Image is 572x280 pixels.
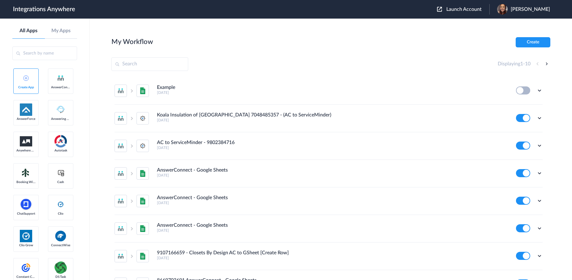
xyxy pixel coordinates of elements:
img: chatsupport-icon.svg [20,198,32,211]
h4: Displaying - [498,61,531,67]
h1: Integrations Anywhere [13,6,75,13]
span: Clio Grow [16,243,36,247]
span: 10 [525,61,531,66]
h5: [DATE] [157,146,508,150]
span: ConnectWise [51,243,70,247]
h5: [DATE] [157,118,508,122]
h4: Example [157,85,175,90]
span: AnswerForce [16,117,36,121]
img: head-shot.png [497,4,508,15]
img: answerconnect-logo.svg [57,74,64,82]
h5: [DATE] [157,228,508,233]
img: cash-logo.svg [57,169,65,177]
h4: 9107166659 - Closets By Design AC to GSheet [Create Row] [157,250,289,256]
span: 1 [520,61,523,66]
span: [PERSON_NAME] [511,7,550,12]
h4: Koala Insulation of [GEOGRAPHIC_DATA] 7048485357 - (AC to ServiceMinder) [157,112,331,118]
span: Constant Contact [16,275,36,279]
h5: [DATE] [157,173,508,177]
span: DS Task [51,275,70,279]
img: Setmore_Logo.svg [20,167,32,178]
img: distributedSource.png [54,261,67,274]
input: Search by name [12,46,77,60]
h4: AC to ServiceMinder - 9802384716 [157,140,235,146]
h5: [DATE] [157,201,508,205]
img: Answering_service.png [54,103,67,116]
span: Cash [51,180,70,184]
h4: AnswerConnect - Google Sheets [157,195,228,201]
span: AnswerConnect [51,85,70,89]
img: aww.png [20,136,32,147]
span: ChatSupport [16,212,36,216]
h4: AnswerConnect - Google Sheets [157,167,228,173]
span: Anywhere Works [16,149,36,152]
img: launch-acct-icon.svg [437,7,442,12]
span: Clio [51,212,70,216]
input: Search [111,57,188,71]
img: constant-contact.svg [20,261,32,274]
a: All Apps [12,28,45,34]
span: Create App [16,85,36,89]
img: autotask.png [54,135,67,147]
h2: My Workflow [111,38,153,46]
span: Autotask [51,149,70,152]
img: clio-logo.svg [57,201,64,208]
button: Create [516,37,550,47]
h5: [DATE] [157,256,508,260]
span: Launch Account [446,7,482,12]
img: af-app-logo.svg [20,103,32,116]
button: Launch Account [437,7,489,12]
span: Booking Widget [16,180,36,184]
img: Clio.jpg [20,230,32,242]
a: My Apps [45,28,77,34]
img: connectwise.png [54,230,67,242]
h5: [DATE] [157,90,508,95]
img: add-icon.svg [23,75,29,81]
h4: AnswerConnect - Google Sheets [157,222,228,228]
span: Answering Service [51,117,70,121]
